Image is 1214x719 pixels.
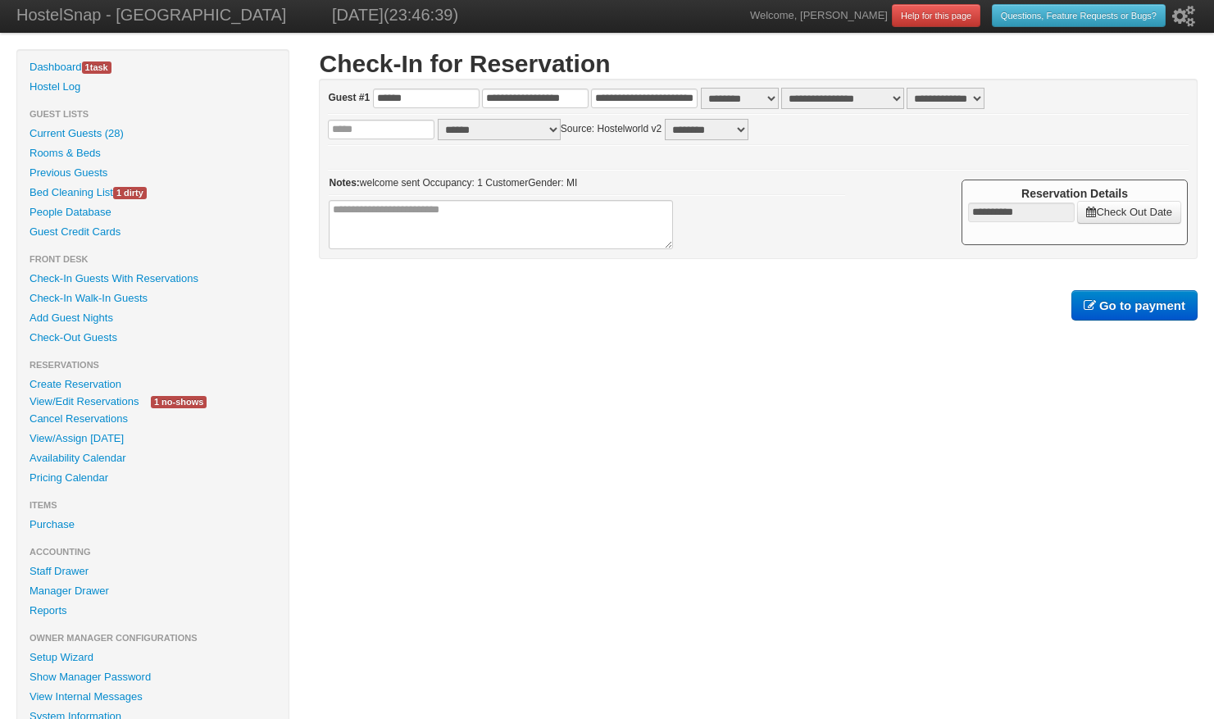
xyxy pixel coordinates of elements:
[329,177,577,198] span: welcome sent Occupancy: 1 CustomerGender: MI
[17,515,289,535] a: Purchase
[17,429,289,448] a: View/Assign [DATE]
[1172,6,1195,27] i: Setup Wizard
[328,88,1189,250] form: Source: Hostelworld v2
[17,628,289,648] li: Owner Manager Configurations
[17,601,289,621] a: Reports
[319,49,1198,79] h1: Check-In for Reservation
[384,6,458,24] span: (23:46:39)
[992,4,1166,27] a: Questions, Feature Requests or Bugs?
[113,187,147,199] span: 1 dirty
[17,143,289,163] a: Rooms & Beds
[17,57,289,77] a: Dashboard1task
[82,61,111,74] span: task
[17,222,289,242] a: Guest Credit Cards
[85,62,90,72] span: 1
[1077,201,1181,224] a: Check Out Date
[17,687,289,707] a: View Internal Messages
[17,468,289,488] a: Pricing Calendar
[17,355,289,375] li: Reservations
[1099,298,1185,312] b: Go to payment
[17,124,289,143] a: Current Guests (28)
[329,177,359,189] b: Notes:
[139,393,219,410] a: 1 no-shows
[17,249,289,269] li: Front Desk
[1071,290,1198,321] a: Go to payment
[17,289,289,308] a: Check-In Walk-In Guests
[17,77,289,97] a: Hostel Log
[17,648,289,667] a: Setup Wizard
[17,409,289,429] a: Cancel Reservations
[17,562,289,581] a: Staff Drawer
[17,163,289,183] a: Previous Guests
[17,269,289,289] a: Check-In Guests With Reservations
[151,396,207,408] span: 1 no-shows
[968,186,1181,201] h4: Reservation Details
[17,375,289,394] a: Create Reservation
[17,183,289,203] a: Bed Cleaning List1 dirty
[17,667,289,687] a: Show Manager Password
[17,542,289,562] li: Accounting
[17,328,289,348] a: Check-Out Guests
[17,393,151,410] a: View/Edit Reservations
[17,448,289,468] a: Availability Calendar
[328,92,370,103] b: Guest #1
[17,581,289,601] a: Manager Drawer
[892,4,980,27] a: Help for this page
[17,203,289,222] a: People Database
[17,308,289,328] a: Add Guest Nights
[17,104,289,124] li: Guest Lists
[17,495,289,515] li: Items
